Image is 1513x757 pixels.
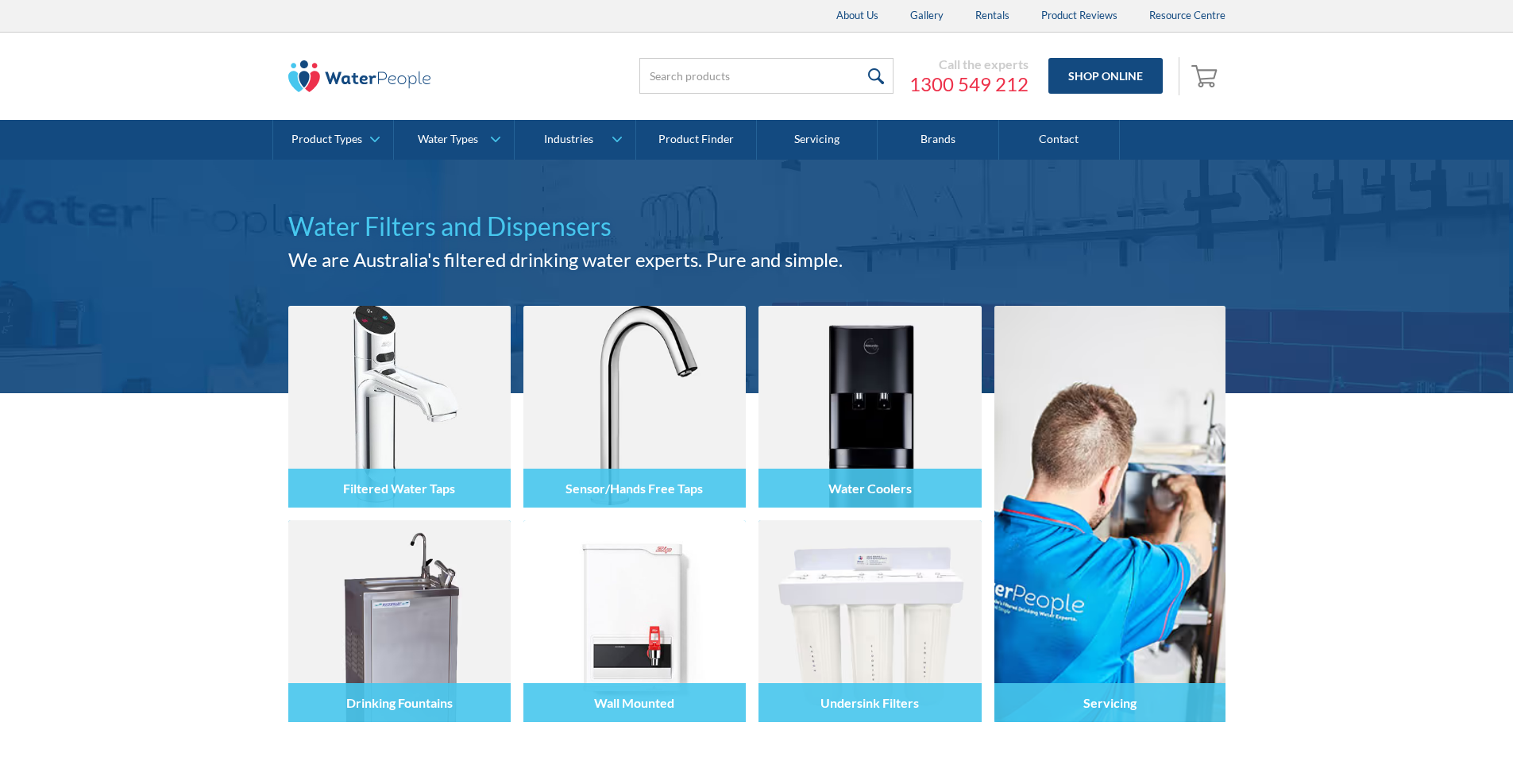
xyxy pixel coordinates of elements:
div: Call the experts [909,56,1029,72]
img: Undersink Filters [758,520,981,722]
h4: Wall Mounted [594,695,674,710]
img: Drinking Fountains [288,520,511,722]
div: Industries [544,133,593,146]
input: Search products [639,58,894,94]
a: Open empty cart [1187,57,1225,95]
h4: Servicing [1083,695,1137,710]
div: Product Types [291,133,362,146]
a: Shop Online [1048,58,1163,94]
a: Servicing [757,120,878,160]
img: Water Coolers [758,306,981,508]
div: Water Types [418,133,478,146]
a: Brands [878,120,998,160]
a: 1300 549 212 [909,72,1029,96]
img: shopping cart [1191,63,1222,88]
h4: Sensor/Hands Free Taps [565,481,703,496]
a: Water Types [394,120,514,160]
a: Contact [999,120,1120,160]
h4: Drinking Fountains [346,695,453,710]
img: The Water People [288,60,431,92]
img: Wall Mounted [523,520,746,722]
h4: Undersink Filters [820,695,919,710]
h4: Filtered Water Taps [343,481,455,496]
h4: Water Coolers [828,481,912,496]
a: Industries [515,120,635,160]
img: Filtered Water Taps [288,306,511,508]
img: Sensor/Hands Free Taps [523,306,746,508]
a: Product Finder [636,120,757,160]
a: Servicing [994,306,1225,722]
a: Product Types [273,120,393,160]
